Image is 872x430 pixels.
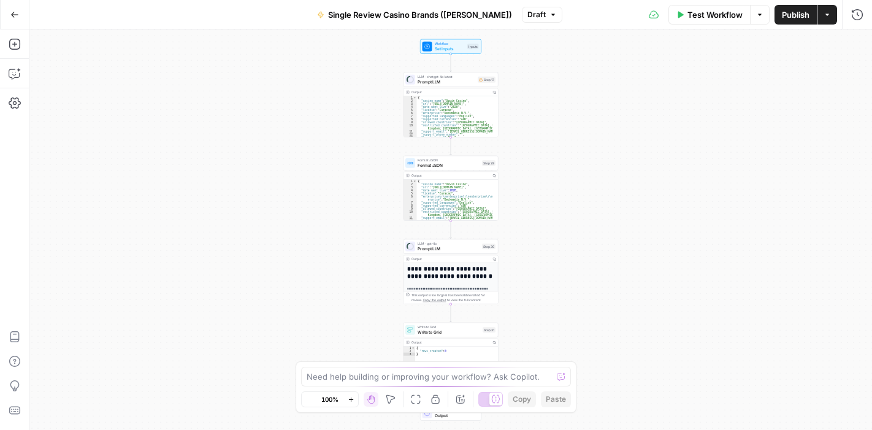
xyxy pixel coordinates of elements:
div: This output is too large & has been abbreviated for review. to view the full content. [411,293,495,302]
div: Inputs [467,44,479,49]
div: 3 [403,186,417,189]
div: 1 [403,96,417,99]
div: 9 [403,121,417,124]
span: Publish [782,9,809,21]
button: Draft [522,7,562,23]
div: 5 [403,109,417,112]
div: 12 [403,220,417,223]
button: Paste [541,391,571,407]
div: 3 [403,353,415,356]
div: 11 [403,217,417,220]
button: Single Review Casino Brands ([PERSON_NAME]) [310,5,519,25]
span: Copy the output [423,298,446,302]
span: LLM · gpt-4o [418,241,480,246]
div: 2 [403,183,417,186]
div: Write to GridWrite to GridStep 31Output{ "rows_created":0} [403,323,499,388]
span: Toggle code folding, rows 1 through 24 [413,180,417,183]
span: Toggle code folding, rows 1 through 24 [413,96,417,99]
span: Output [435,412,476,418]
div: Step 17 [478,77,495,83]
div: 7 [403,115,417,118]
button: Copy [508,391,536,407]
div: 6 [403,195,417,201]
span: Prompt LLM [418,245,480,251]
div: 8 [403,118,417,121]
div: 8 [403,204,417,207]
div: 7 [403,201,417,204]
div: 5 [403,192,417,195]
span: Format JSON [418,158,480,163]
div: 13 [403,136,417,139]
div: Step 30 [482,244,495,249]
div: Output [411,340,489,345]
div: 4 [403,106,417,109]
span: Draft [527,9,546,20]
div: 9 [403,207,417,210]
span: Copy [513,394,531,405]
div: 11 [403,130,417,133]
span: 100% [321,394,338,404]
span: Set Inputs [435,45,465,52]
div: 1 [403,347,415,350]
div: WorkflowSet InputsInputs [403,39,499,54]
span: Toggle code folding, rows 1 through 3 [411,347,415,350]
div: 2 [403,99,417,102]
button: Test Workflow [668,5,750,25]
div: EndOutput [403,406,499,421]
button: Publish [774,5,817,25]
div: 3 [403,102,417,106]
g: Edge from step_17 to step_29 [449,137,451,155]
span: Workflow [435,41,465,46]
div: 6 [403,112,417,115]
span: Single Review Casino Brands ([PERSON_NAME]) [328,9,512,21]
div: LLM · chatgpt-4o-latestPrompt LLMStep 17Output{ "casino_name":"Ozwin Casino", "url":"[URL][DOMAIN... [403,72,499,137]
span: Write to Grid [418,329,480,335]
div: Output [411,90,489,94]
div: 10 [403,124,417,130]
div: Format JSONFormat JSONStep 29Output{ "casino_name":"Ozwin Casino", "url":"[URL][DOMAIN_NAME]", "d... [403,156,499,221]
span: Write to Grid [418,324,480,329]
div: Output [411,173,489,178]
span: Paste [546,394,566,405]
div: 12 [403,133,417,136]
span: LLM · chatgpt-4o-latest [418,74,475,79]
span: Test Workflow [687,9,743,21]
span: Format JSON [418,162,480,168]
g: Edge from step_29 to step_30 [449,220,451,238]
div: 1 [403,180,417,183]
div: 2 [403,350,415,353]
div: 4 [403,189,417,192]
g: Edge from step_30 to step_31 [449,304,451,321]
div: Step 31 [483,327,495,332]
g: Edge from start to step_17 [449,53,451,71]
div: 10 [403,210,417,217]
div: Step 29 [482,160,495,166]
span: Prompt LLM [418,79,475,85]
div: Output [411,256,489,261]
